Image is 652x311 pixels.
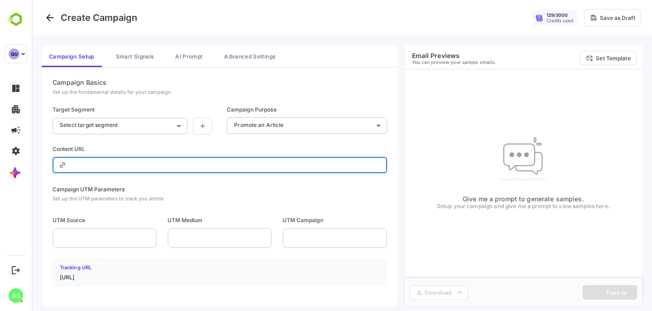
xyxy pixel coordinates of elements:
div: QU [9,49,19,59]
div: Select target segment [21,118,177,133]
div: Target Segment [21,106,63,113]
h4: Tracking URL [28,264,60,271]
button: Save as Draft [552,9,609,26]
p: Set Template [564,55,599,62]
button: AI Prompt [136,45,178,67]
button: Go back [11,10,25,25]
div: Content URL [21,146,70,152]
button: Advanced Settings [185,45,251,67]
p: Give me a prompt to generate samples. [405,195,578,203]
span: UTM Medium [136,216,240,224]
p: Promote an Article [202,121,252,128]
span: UTM Source [21,216,125,224]
div: Set up the UTM parameters to track you article [21,195,132,202]
div: Save as Draft [568,15,604,21]
div: AS [9,288,23,303]
div: Set up the fundamental details for your campaign [21,89,139,95]
img: BambooboxLogoMark.f1c84d78b4c51b1a7b5f700c9845e183.svg [5,11,28,28]
div: Credits used [515,18,542,23]
button: Set Template [548,51,605,65]
div: 129 / 3000 [515,12,536,18]
h6: Email Previews [380,52,465,59]
div: Campaign UTM Parameters [21,186,132,193]
button: Campaign Setup [10,45,70,67]
div: campaign tabs [10,45,366,67]
button: Smart Signals [77,45,129,67]
p: You can preview your sample emails. [380,59,465,65]
div: Campaign Basics [21,78,75,86]
p: Setup your campaign and give me a prompt to view samples here. [405,203,578,210]
button: Logout [10,264,22,276]
div: Campaign Purpose [195,106,245,113]
h4: Create Campaign [29,12,105,23]
span: UTM Campaign [251,216,355,224]
h4: [URL] [28,274,43,281]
